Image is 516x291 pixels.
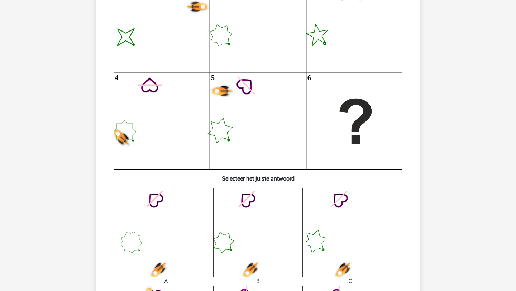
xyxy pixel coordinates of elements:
text: 5 [211,74,215,82]
text: 6 [307,74,311,82]
div: B [208,277,308,286]
text: 4 [115,74,118,82]
h6: Selecteer het juiste antwoord [108,170,408,182]
div: A [116,277,216,286]
div: C [300,277,400,286]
